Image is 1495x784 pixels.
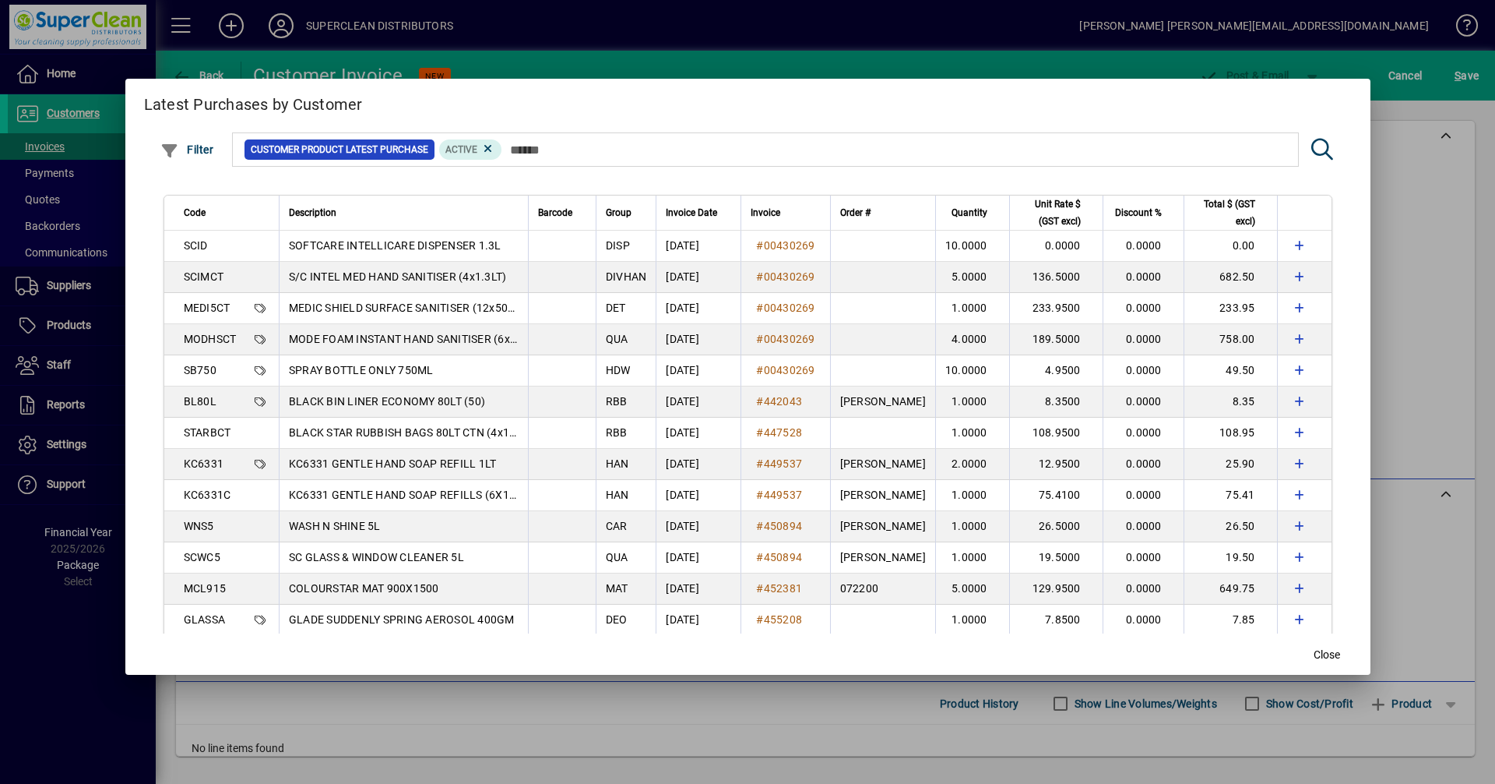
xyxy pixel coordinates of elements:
[1019,196,1095,230] div: Unit Rate $ (GST excl)
[606,239,630,252] span: DISP
[1009,511,1103,542] td: 26.5000
[606,395,628,408] span: RBB
[764,239,815,252] span: 00430269
[756,270,763,283] span: #
[606,302,626,314] span: DET
[656,418,740,449] td: [DATE]
[945,204,1001,221] div: Quantity
[751,549,807,566] a: #450894
[935,324,1009,355] td: 4.0000
[756,489,763,501] span: #
[935,231,1009,262] td: 10.0000
[756,239,763,252] span: #
[751,517,807,535] a: #450894
[756,426,763,439] span: #
[830,574,935,605] td: 072200
[830,511,935,542] td: [PERSON_NAME]
[764,270,815,283] span: 00430269
[764,333,815,345] span: 00430269
[1009,293,1103,324] td: 233.9500
[1103,511,1184,542] td: 0.0000
[289,270,507,283] span: S/C INTEL MED HAND SANITISER (4x1.3LT)
[935,574,1009,605] td: 5.0000
[184,239,208,252] span: SCID
[1103,418,1184,449] td: 0.0000
[656,324,740,355] td: [DATE]
[751,268,820,285] a: #00430269
[606,582,628,595] span: MAT
[289,395,485,408] span: BLACK BIN LINER ECONOMY 80LT (50)
[1184,231,1277,262] td: 0.00
[751,237,820,254] a: #00430269
[1113,204,1176,221] div: Discount %
[1009,262,1103,293] td: 136.5000
[830,387,935,418] td: [PERSON_NAME]
[935,262,1009,293] td: 5.0000
[1103,387,1184,418] td: 0.0000
[764,489,803,501] span: 449537
[1103,542,1184,574] td: 0.0000
[656,449,740,480] td: [DATE]
[606,457,629,470] span: HAN
[184,333,237,345] span: MODHSCT
[289,426,526,439] span: BLACK STAR RUBBISH BAGS 80LT CTN (4x100)
[1184,574,1277,605] td: 649.75
[751,424,807,441] a: #447528
[606,520,628,532] span: CAR
[764,426,803,439] span: 447528
[952,204,987,221] span: Quantity
[764,551,803,563] span: 450894
[184,395,216,408] span: BL80L
[1009,231,1103,262] td: 0.0000
[1103,605,1184,636] td: 0.0000
[606,613,628,626] span: DEO
[656,293,740,324] td: [DATE]
[935,542,1009,574] td: 1.0000
[656,574,740,605] td: [DATE]
[830,449,935,480] td: [PERSON_NAME]
[184,489,231,501] span: KC6331C
[764,395,803,408] span: 442043
[1184,387,1277,418] td: 8.35
[751,204,780,221] span: Invoice
[289,457,497,470] span: KC6331 GENTLE HAND SOAP REFILL 1LT
[1009,574,1103,605] td: 129.9500
[1184,293,1277,324] td: 233.95
[751,611,807,628] a: #455208
[289,551,464,563] span: SC GLASS & WINDOW CLEANER 5L
[756,333,763,345] span: #
[1184,324,1277,355] td: 758.00
[830,542,935,574] td: [PERSON_NAME]
[1314,647,1340,663] span: Close
[756,457,763,470] span: #
[756,395,763,408] span: #
[751,204,820,221] div: Invoice
[1009,542,1103,574] td: 19.5000
[1103,231,1184,262] td: 0.0000
[1184,511,1277,542] td: 26.50
[656,605,740,636] td: [DATE]
[935,480,1009,511] td: 1.0000
[1009,605,1103,636] td: 7.8500
[289,364,434,376] span: SPRAY BOTTLE ONLY 750ML
[160,143,214,156] span: Filter
[184,204,269,221] div: Code
[935,605,1009,636] td: 1.0000
[751,299,820,316] a: #00430269
[184,551,220,563] span: SCWC5
[1019,196,1081,230] span: Unit Rate $ (GST excl)
[1184,449,1277,480] td: 25.90
[125,79,1370,124] h2: Latest Purchases by Customer
[1103,449,1184,480] td: 0.0000
[1103,324,1184,355] td: 0.0000
[756,520,763,532] span: #
[1184,355,1277,387] td: 49.50
[935,449,1009,480] td: 2.0000
[1009,418,1103,449] td: 108.9500
[751,393,807,410] a: #442043
[538,204,572,221] span: Barcode
[751,455,807,472] a: #449537
[751,486,807,503] a: #449537
[764,364,815,376] span: 00430269
[289,204,519,221] div: Description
